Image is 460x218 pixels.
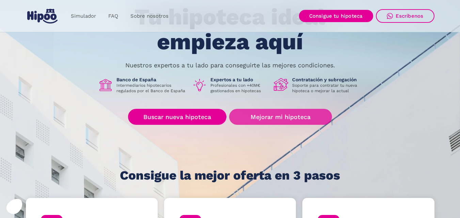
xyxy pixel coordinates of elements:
p: Profesionales con +40M€ gestionados en hipotecas [210,83,268,94]
p: Soporte para contratar tu nueva hipoteca o mejorar la actual [292,83,362,94]
a: Buscar nueva hipoteca [128,109,226,125]
a: Consigue tu hipoteca [299,10,373,22]
p: Intermediarios hipotecarios regulados por el Banco de España [116,83,187,94]
a: Mejorar mi hipoteca [229,109,332,125]
h1: Contratación y subrogación [292,77,362,83]
div: Escríbenos [396,13,424,19]
h1: Tu hipoteca ideal empieza aquí [101,5,359,54]
p: Nuestros expertos a tu lado para conseguirte las mejores condiciones. [125,63,335,68]
h1: Consigue la mejor oferta en 3 pasos [120,169,340,182]
a: Simulador [65,10,102,23]
h1: Banco de España [116,77,187,83]
a: Escríbenos [376,9,434,23]
a: FAQ [102,10,124,23]
a: Sobre nosotros [124,10,175,23]
h1: Expertos a tu lado [210,77,268,83]
a: home [26,6,59,26]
